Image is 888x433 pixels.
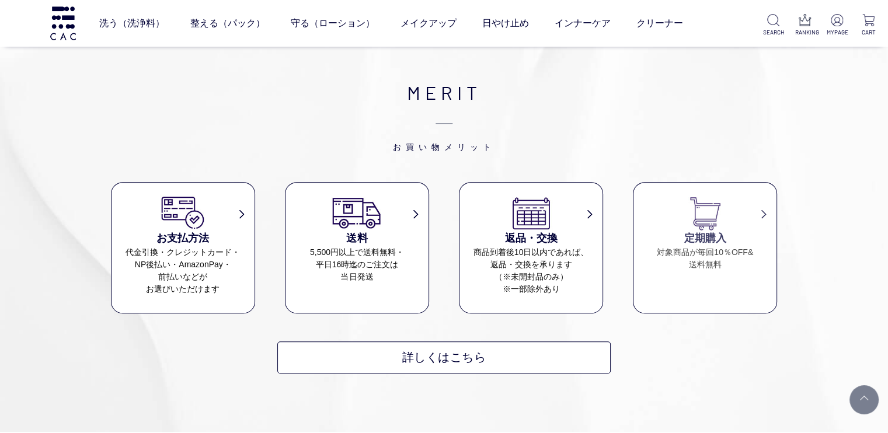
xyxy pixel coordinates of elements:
a: 定期購入 対象商品が毎回10％OFF&送料無料 [633,194,776,271]
img: logo [48,6,78,40]
dd: 商品到着後10日以内であれば、 返品・交換を承ります （※未開封品のみ） ※一部除外あり [459,246,602,295]
p: SEARCH [763,28,783,37]
dd: 対象商品が毎回10％OFF& 送料無料 [633,246,776,271]
a: CART [858,14,879,37]
dd: 代金引換・クレジットカード・ NP後払い・AmazonPay・ 前払いなどが お選びいただけます [112,246,254,295]
a: お支払方法 代金引換・クレジットカード・NP後払い・AmazonPay・前払いなどがお選びいただけます [112,194,254,295]
a: 日やけ止め [482,7,529,40]
a: 洗う（洗浄料） [99,7,165,40]
a: クリーナー [636,7,683,40]
p: CART [858,28,879,37]
h3: お支払方法 [112,231,254,246]
a: メイクアップ [401,7,457,40]
h3: 定期購入 [633,231,776,246]
h3: 返品・交換 [459,231,602,246]
a: 詳しくはこちら [277,341,610,373]
h2: MERIT [111,78,777,153]
a: 整える（パック） [190,7,265,40]
dd: 5,500円以上で送料無料・ 平日16時迄のご注文は 当日発送 [285,246,428,283]
a: インナーケア [555,7,611,40]
a: 返品・交換 商品到着後10日以内であれば、返品・交換を承ります（※未開封品のみ）※一部除外あり [459,194,602,295]
a: 送料 5,500円以上で送料無料・平日16時迄のご注文は当日発送 [285,194,428,283]
a: RANKING [795,14,816,37]
a: SEARCH [763,14,783,37]
span: お買い物メリット [111,106,777,153]
p: RANKING [795,28,816,37]
a: 守る（ローション） [291,7,375,40]
h3: 送料 [285,231,428,246]
a: MYPAGE [827,14,847,37]
p: MYPAGE [827,28,847,37]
